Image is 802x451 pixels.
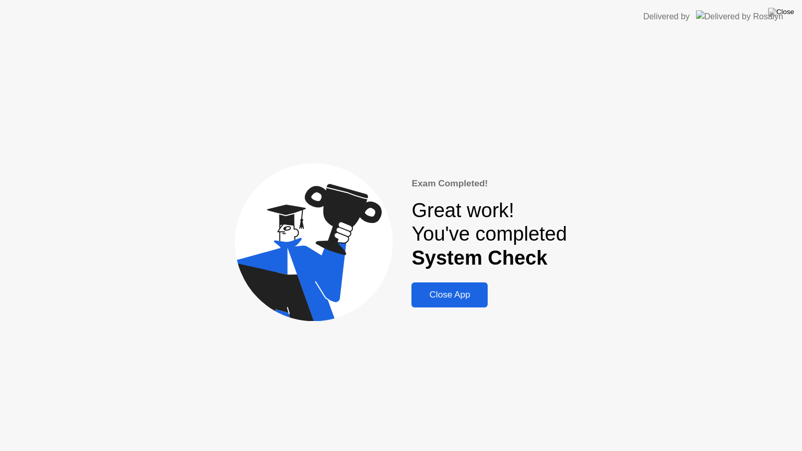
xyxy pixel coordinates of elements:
[643,10,690,23] div: Delivered by
[768,8,794,16] img: Close
[411,199,567,270] div: Great work! You've completed
[411,282,488,307] button: Close App
[411,177,567,191] div: Exam Completed!
[411,247,547,269] b: System Check
[696,10,783,22] img: Delivered by Rosalyn
[415,290,485,300] div: Close App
